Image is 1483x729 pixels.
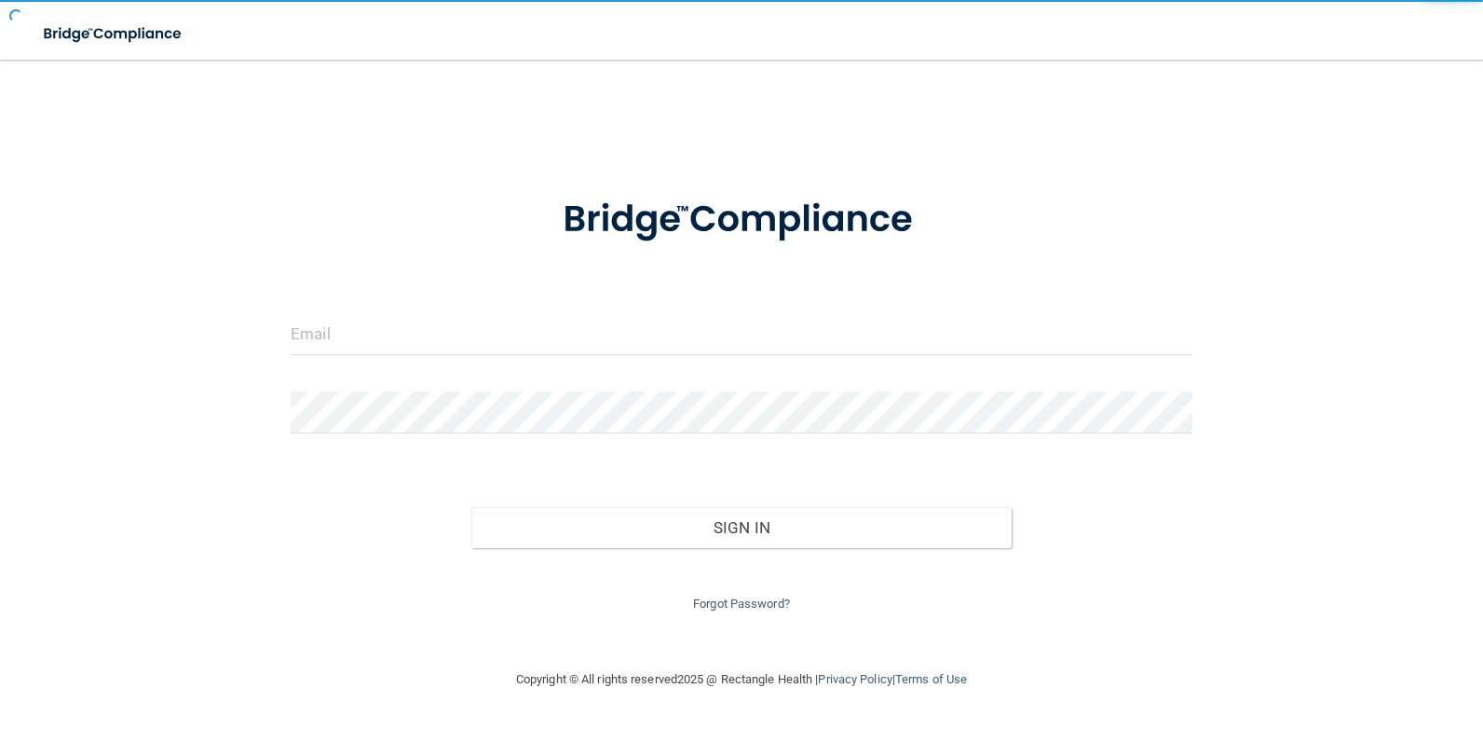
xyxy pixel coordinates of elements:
[693,597,790,611] a: Forgot Password?
[401,650,1082,709] div: Copyright © All rights reserved 2025 @ Rectangle Health | |
[28,15,199,53] img: bridge_compliance_login_screen.278c3ca4.svg
[818,672,891,686] a: Privacy Policy
[291,313,1192,355] input: Email
[471,507,1013,548] button: Sign In
[524,172,959,268] img: bridge_compliance_login_screen.278c3ca4.svg
[895,672,967,686] a: Terms of Use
